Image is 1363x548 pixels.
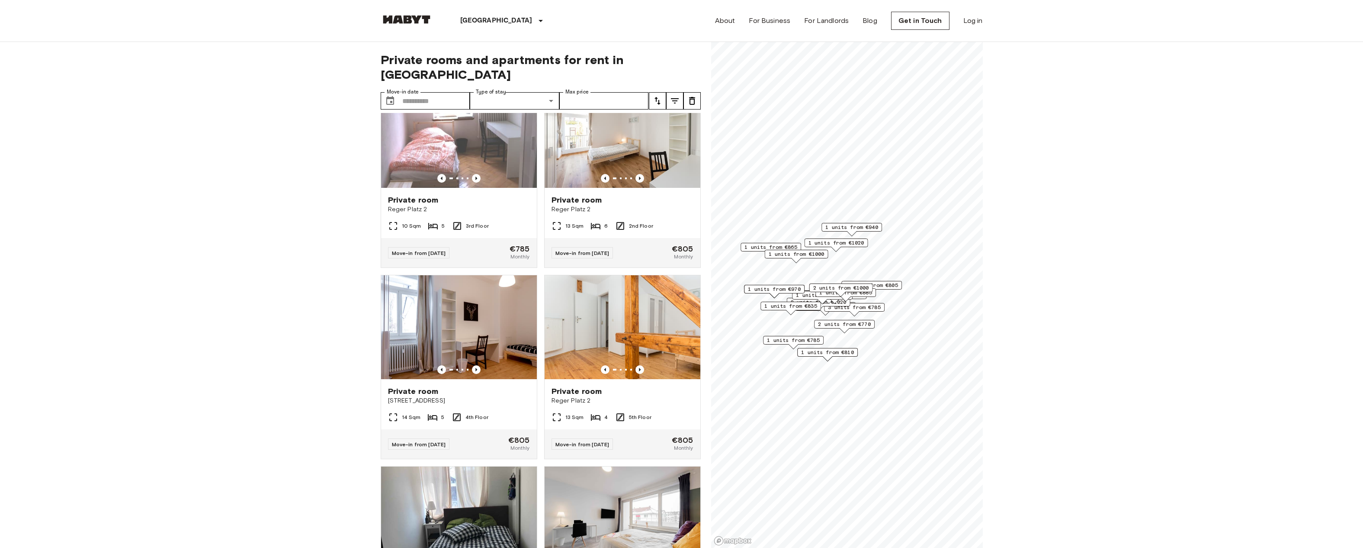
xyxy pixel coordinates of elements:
button: tune [666,92,683,110]
img: Marketing picture of unit DE-02-011-05M [381,84,537,188]
div: Map marker [815,288,876,302]
button: Previous image [437,365,446,374]
span: Move-in from [DATE] [392,441,446,448]
span: 1 units from €1000 [768,250,824,258]
span: €805 [508,436,530,444]
span: 2 units from €1020 [790,298,846,306]
button: Previous image [635,174,644,183]
span: 3rd Floor [466,222,489,230]
span: €785 [510,245,530,253]
img: Marketing picture of unit DE-02-087-05M [381,275,537,379]
a: Log in [963,16,983,26]
span: 2nd Floor [629,222,653,230]
span: Monthly [510,253,529,261]
p: [GEOGRAPHIC_DATA] [460,16,532,26]
span: [STREET_ADDRESS] [388,396,530,405]
label: Move-in date [387,88,419,96]
span: Private rooms and apartments for rent in [GEOGRAPHIC_DATA] [381,52,701,82]
a: Get in Touch [891,12,949,30]
span: Move-in from [DATE] [555,250,609,256]
div: Map marker [764,250,828,263]
span: Private room [388,195,439,205]
span: Move-in from [DATE] [555,441,609,448]
span: Reger Platz 2 [552,205,693,214]
div: Map marker [841,281,902,294]
span: €805 [672,436,693,444]
span: 1 units from €865 [744,243,797,251]
div: Map marker [824,303,885,316]
button: Previous image [635,365,644,374]
a: For Business [749,16,790,26]
span: Reger Platz 2 [388,205,530,214]
div: Map marker [797,348,858,361]
a: Marketing picture of unit DE-02-034-02MPrevious imagePrevious imagePrivate roomReger Platz 213 Sq... [544,275,701,459]
span: Monthly [674,444,693,452]
button: Previous image [472,365,481,374]
button: Choose date [382,92,399,110]
span: 6 [604,222,608,230]
button: Previous image [601,365,609,374]
span: 1 units from €835 [764,302,817,310]
div: Map marker [804,239,868,252]
span: 13 Sqm [565,413,584,421]
span: 4 [604,413,608,421]
a: About [715,16,735,26]
span: 5 [442,222,445,230]
span: 1 units from €970 [748,285,801,293]
span: Monthly [510,444,529,452]
a: Marketing picture of unit DE-02-011-05MPrevious imagePrevious imagePrivate roomReger Platz 210 Sq... [381,84,537,268]
img: Marketing picture of unit DE-02-034-02M [545,275,700,379]
img: Habyt [381,15,433,24]
label: Max price [565,88,589,96]
div: Map marker [809,284,872,297]
a: Marketing picture of unit DE-02-039-01MPrevious imagePrevious imagePrivate roomReger Platz 213 Sq... [544,84,701,268]
div: Map marker [786,298,850,311]
div: Map marker [744,285,805,298]
span: Private room [552,195,602,205]
span: 2 units from €1000 [813,284,869,292]
span: 1 units from €785 [767,336,820,344]
span: 1 units from €940 [825,223,878,231]
button: tune [683,92,701,110]
div: Map marker [821,223,882,236]
button: tune [649,92,666,110]
span: Reger Platz 2 [552,396,693,405]
div: Map marker [760,302,821,315]
span: 3 units from €785 [828,303,881,311]
span: 1 units from €1020 [808,239,864,247]
span: Private room [552,386,602,396]
a: Blog [863,16,877,26]
span: Monthly [674,253,693,261]
img: Marketing picture of unit DE-02-039-01M [545,84,700,188]
span: 10 Sqm [402,222,421,230]
span: 14 Sqm [402,413,421,421]
span: 1 units from €805 [845,281,898,289]
span: €805 [672,245,693,253]
span: 5 [441,413,444,421]
button: Previous image [601,174,609,183]
label: Type of stay [476,88,506,96]
span: 4th Floor [465,413,488,421]
a: Marketing picture of unit DE-02-087-05MPrevious imagePrevious imagePrivate room[STREET_ADDRESS]14... [381,275,537,459]
a: For Landlords [804,16,849,26]
div: Map marker [814,320,875,333]
span: 5th Floor [629,413,651,421]
a: Mapbox logo [714,536,752,546]
span: Move-in from [DATE] [392,250,446,256]
span: Private room [388,386,439,396]
span: 13 Sqm [565,222,584,230]
div: Map marker [763,336,824,349]
div: Map marker [741,243,801,256]
span: 2 units from €770 [818,320,871,328]
span: 1 units from €810 [801,348,854,356]
button: Previous image [437,174,446,183]
button: Previous image [472,174,481,183]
